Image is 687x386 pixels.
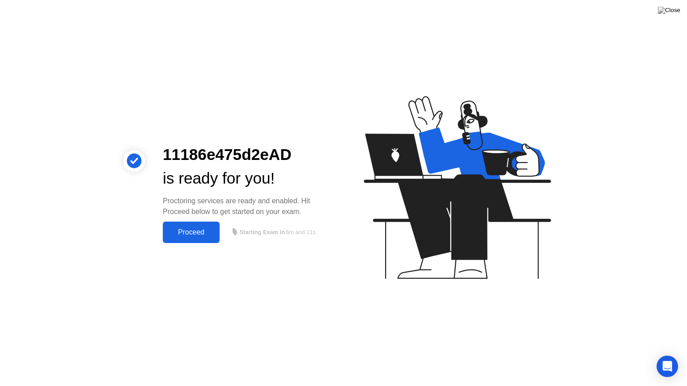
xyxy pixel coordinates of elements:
[658,7,680,14] img: Close
[163,222,220,243] button: Proceed
[163,167,329,190] div: is ready for you!
[165,228,217,236] div: Proceed
[657,356,678,377] div: Open Intercom Messenger
[163,143,329,167] div: 11186e475d2eAD
[163,196,329,217] div: Proctoring services are ready and enabled. Hit Proceed below to get started on your exam.
[224,224,329,241] button: Starting Exam in6m and 11s
[286,229,316,235] span: 6m and 11s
